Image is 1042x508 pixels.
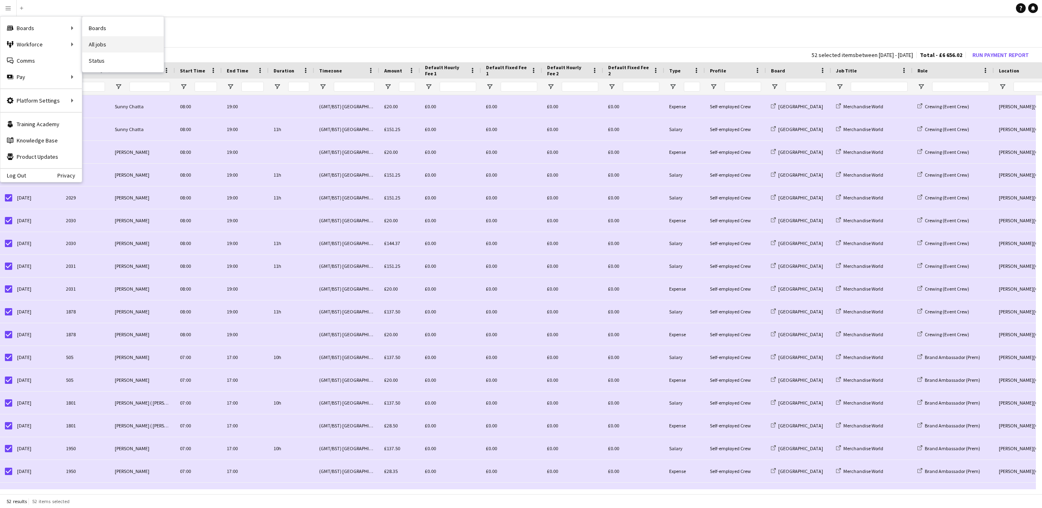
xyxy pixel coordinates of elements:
[705,255,766,277] div: Self-employed Crew
[925,377,980,383] span: Brand Ambassador (Prem)
[175,209,222,232] div: 08:00
[843,400,883,406] span: Merchandise World
[0,53,82,69] a: Comms
[420,392,481,414] div: £0.00
[481,186,542,209] div: £0.00
[542,232,603,254] div: £0.00
[843,217,883,223] span: Merchandise World
[664,164,705,186] div: Salary
[603,278,664,300] div: £0.00
[175,323,222,346] div: 08:00
[771,240,823,246] a: [GEOGRAPHIC_DATA]
[175,369,222,391] div: 07:00
[314,95,379,118] div: (GMT/BST) [GEOGRAPHIC_DATA]
[222,300,269,323] div: 19:00
[542,392,603,414] div: £0.00
[932,82,989,92] input: Role Filter Input
[542,323,603,346] div: £0.00
[925,172,969,178] span: Crewing (Event Crew)
[175,186,222,209] div: 08:00
[222,95,269,118] div: 19:00
[0,116,82,132] a: Training Academy
[684,82,700,92] input: Type Filter Input
[836,309,883,315] a: Merchandise World
[664,232,705,254] div: Salary
[481,323,542,346] div: £0.00
[603,95,664,118] div: £0.00
[420,300,481,323] div: £0.00
[836,354,883,360] a: Merchandise World
[486,83,493,90] button: Open Filter Menu
[778,103,823,109] span: [GEOGRAPHIC_DATA]
[425,83,432,90] button: Open Filter Menu
[705,392,766,414] div: Self-employed Crew
[705,141,766,163] div: Self-employed Crew
[222,369,269,391] div: 17:00
[129,82,170,92] input: Name Filter Input
[778,149,823,155] span: [GEOGRAPHIC_DATA]
[481,300,542,323] div: £0.00
[664,392,705,414] div: Salary
[778,126,823,132] span: [GEOGRAPHIC_DATA]
[314,255,379,277] div: (GMT/BST) [GEOGRAPHIC_DATA]
[61,414,110,437] div: 1801
[314,141,379,163] div: (GMT/BST) [GEOGRAPHIC_DATA]
[786,82,826,92] input: Board Filter Input
[836,103,883,109] a: Merchandise World
[82,20,164,36] a: Boards
[542,300,603,323] div: £0.00
[222,278,269,300] div: 19:00
[481,209,542,232] div: £0.00
[771,217,823,223] a: [GEOGRAPHIC_DATA]
[843,240,883,246] span: Merchandise World
[771,172,823,178] a: [GEOGRAPHIC_DATA]
[843,195,883,201] span: Merchandise World
[778,377,823,383] span: [GEOGRAPHIC_DATA]
[501,82,537,92] input: Default Fixed Fee 1 Filter Input
[12,255,61,277] div: [DATE]
[61,300,110,323] div: 1878
[61,255,110,277] div: 2031
[12,369,61,391] div: [DATE]
[925,331,969,337] span: Crewing (Event Crew)
[334,82,374,92] input: Timezone Filter Input
[603,186,664,209] div: £0.00
[843,149,883,155] span: Merchandise World
[222,209,269,232] div: 19:00
[61,323,110,346] div: 1878
[778,217,823,223] span: [GEOGRAPHIC_DATA]
[399,82,415,92] input: Amount Filter Input
[420,164,481,186] div: £0.00
[664,95,705,118] div: Expense
[314,323,379,346] div: (GMT/BST) [GEOGRAPHIC_DATA]
[603,118,664,140] div: £0.00
[778,195,823,201] span: [GEOGRAPHIC_DATA]
[314,369,379,391] div: (GMT/BST) [GEOGRAPHIC_DATA]
[836,286,883,292] a: Merchandise World
[269,118,314,140] div: 11h
[222,346,269,368] div: 17:00
[241,82,264,92] input: End Time Filter Input
[61,141,110,163] div: 1950
[481,369,542,391] div: £0.00
[836,149,883,155] a: Merchandise World
[481,164,542,186] div: £0.00
[115,83,122,90] button: Open Filter Menu
[175,300,222,323] div: 08:00
[542,141,603,163] div: £0.00
[314,300,379,323] div: (GMT/BST) [GEOGRAPHIC_DATA]
[843,263,883,269] span: Merchandise World
[917,354,980,360] a: Brand Ambassador (Prem)
[925,217,969,223] span: Crewing (Event Crew)
[175,232,222,254] div: 08:00
[925,263,969,269] span: Crewing (Event Crew)
[999,83,1006,90] button: Open Filter Menu
[542,209,603,232] div: £0.00
[61,278,110,300] div: 2031
[917,172,969,178] a: Crewing (Event Crew)
[61,232,110,254] div: 2030
[843,126,883,132] span: Merchandise World
[917,377,980,383] a: Brand Ambassador (Prem)
[917,309,969,315] a: Crewing (Event Crew)
[664,278,705,300] div: Expense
